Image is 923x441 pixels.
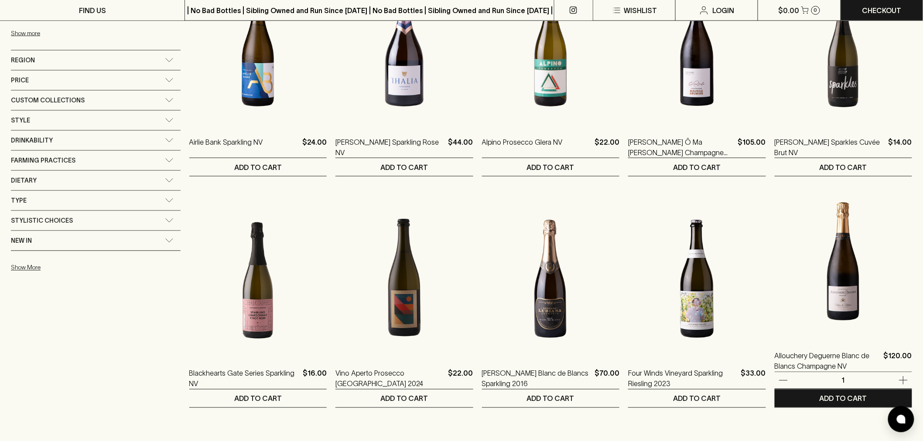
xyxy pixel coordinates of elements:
p: $14.00 [889,137,912,158]
button: ADD TO CART [189,158,327,176]
p: 0 [814,8,817,13]
p: $33.00 [741,368,766,389]
div: Dietary [11,171,181,190]
span: Custom Collections [11,95,85,106]
div: Region [11,51,181,70]
a: Airlie Bank Sparkling NV [189,137,263,158]
p: $22.00 [595,137,619,158]
button: ADD TO CART [482,390,619,407]
a: [PERSON_NAME] Sparkles Cuvée Brut NV [775,137,885,158]
button: ADD TO CART [335,158,473,176]
p: ADD TO CART [673,394,721,404]
a: Vino Aperto Prosecco [GEOGRAPHIC_DATA] 2024 [335,368,444,389]
span: Price [11,75,29,86]
img: Blackhearts Gate Series Sparkling NV [189,203,327,355]
div: Stylistic Choices [11,211,181,231]
img: Vino Aperto Prosecco King Valley 2024 [335,203,473,355]
img: Allouchery Deguerne Blanc de Blancs Champagne NV [775,185,912,338]
div: Price [11,71,181,90]
span: Farming Practices [11,155,75,166]
a: Four Winds Vineyard Sparkling Riesling 2023 [628,368,737,389]
span: Type [11,195,27,206]
p: ADD TO CART [234,394,282,404]
span: Style [11,115,30,126]
p: ADD TO CART [820,394,867,404]
button: ADD TO CART [482,158,619,176]
p: $120.00 [884,351,912,372]
p: $22.00 [448,368,473,389]
span: New In [11,235,32,246]
p: FIND US [79,5,106,16]
p: 1 [833,376,854,385]
button: ADD TO CART [189,390,327,407]
p: $70.00 [595,368,619,389]
p: $105.00 [738,137,766,158]
p: $44.00 [448,137,473,158]
p: Login [713,5,735,16]
button: Show more [11,24,125,42]
a: [PERSON_NAME] Ô Ma [PERSON_NAME] Champagne NV [628,137,734,158]
a: [PERSON_NAME] Sparkling Rose NV [335,137,444,158]
img: bubble-icon [897,415,906,424]
img: Stefano Lubiana Blanc de Blancs Sparkling 2016 [482,203,619,355]
div: Type [11,191,181,210]
img: Four Winds Vineyard Sparkling Riesling 2023 [628,203,766,355]
button: ADD TO CART [775,158,912,176]
button: ADD TO CART [335,390,473,407]
div: Custom Collections [11,91,181,110]
a: Allouchery Deguerne Blanc de Blancs Champagne NV [775,351,880,372]
p: ADD TO CART [527,162,574,173]
div: Farming Practices [11,151,181,170]
a: Alpino Prosecco Glera NV [482,137,563,158]
span: Stylistic Choices [11,215,73,226]
p: ADD TO CART [234,162,282,173]
p: ADD TO CART [380,162,428,173]
p: Checkout [862,5,902,16]
p: ADD TO CART [380,394,428,404]
a: Blackhearts Gate Series Sparkling NV [189,368,299,389]
button: ADD TO CART [628,158,766,176]
button: Show More [11,259,125,277]
p: $24.00 [302,137,327,158]
p: ADD TO CART [820,162,867,173]
button: ADD TO CART [628,390,766,407]
span: Region [11,55,35,66]
div: Drinkability [11,131,181,150]
a: [PERSON_NAME] Blanc de Blancs Sparkling 2016 [482,368,591,389]
div: Style [11,111,181,130]
p: $16.00 [303,368,327,389]
p: $0.00 [779,5,800,16]
span: Dietary [11,175,37,186]
div: New In [11,231,181,251]
button: ADD TO CART [775,390,912,407]
p: Wishlist [624,5,657,16]
span: Drinkability [11,135,53,146]
p: ADD TO CART [673,162,721,173]
p: ADD TO CART [527,394,574,404]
